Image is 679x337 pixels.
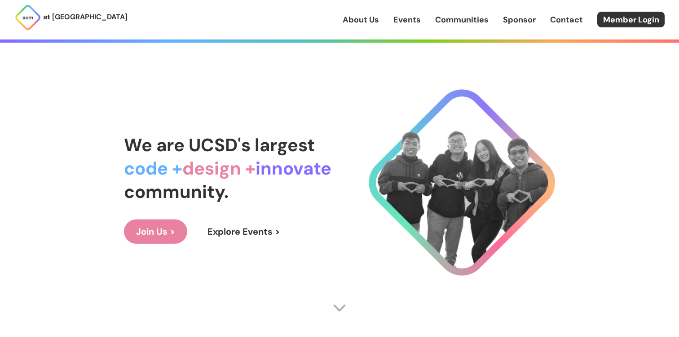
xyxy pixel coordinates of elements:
span: innovate [256,157,331,180]
a: Sponsor [503,14,536,26]
a: Contact [550,14,583,26]
img: Scroll Arrow [333,301,346,315]
a: Explore Events > [195,219,292,244]
a: Communities [435,14,489,26]
a: About Us [343,14,379,26]
img: ACM Logo [14,4,41,31]
span: We are UCSD's largest [124,133,315,157]
a: Member Login [597,12,665,27]
a: at [GEOGRAPHIC_DATA] [14,4,128,31]
img: Cool Logo [369,89,555,276]
p: at [GEOGRAPHIC_DATA] [43,11,128,23]
span: code + [124,157,182,180]
span: design + [182,157,256,180]
a: Join Us > [124,219,187,244]
span: community. [124,180,229,203]
a: Events [393,14,421,26]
